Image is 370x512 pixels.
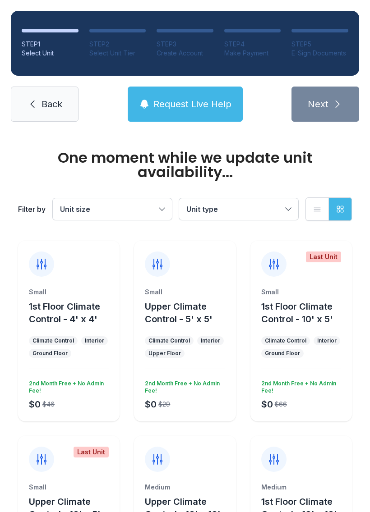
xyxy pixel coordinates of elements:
[141,376,225,394] div: 2nd Month Free + No Admin Fee!
[85,337,104,344] div: Interior
[74,447,109,457] div: Last Unit
[308,98,328,110] span: Next
[258,376,341,394] div: 2nd Month Free + No Admin Fee!
[145,398,157,411] div: $0
[158,400,170,409] div: $29
[145,483,225,492] div: Medium
[157,40,213,49] div: STEP 3
[148,350,181,357] div: Upper Floor
[306,251,341,262] div: Last Unit
[22,49,79,58] div: Select Unit
[317,337,337,344] div: Interior
[265,337,306,344] div: Climate Control
[25,376,109,394] div: 2nd Month Free + No Admin Fee!
[261,301,333,325] span: 1st Floor Climate Control - 10' x 5'
[261,398,273,411] div: $0
[265,350,300,357] div: Ground Floor
[42,98,62,110] span: Back
[157,49,213,58] div: Create Account
[42,400,55,409] div: $46
[18,151,352,179] div: One moment while we update unit availability...
[53,198,172,220] button: Unit size
[29,398,41,411] div: $0
[32,350,68,357] div: Ground Floor
[153,98,231,110] span: Request Live Help
[89,49,146,58] div: Select Unit Tier
[291,49,348,58] div: E-Sign Documents
[275,400,287,409] div: $66
[224,40,281,49] div: STEP 4
[261,300,348,325] button: 1st Floor Climate Control - 10' x 5'
[261,288,341,297] div: Small
[224,49,281,58] div: Make Payment
[32,337,74,344] div: Climate Control
[29,300,116,325] button: 1st Floor Climate Control - 4' x 4'
[291,40,348,49] div: STEP 5
[186,205,218,214] span: Unit type
[179,198,298,220] button: Unit type
[60,205,90,214] span: Unit size
[145,288,225,297] div: Small
[201,337,220,344] div: Interior
[29,301,100,325] span: 1st Floor Climate Control - 4' x 4'
[148,337,190,344] div: Climate Control
[89,40,146,49] div: STEP 2
[145,301,213,325] span: Upper Climate Control - 5' x 5'
[145,300,232,325] button: Upper Climate Control - 5' x 5'
[18,204,46,215] div: Filter by
[22,40,79,49] div: STEP 1
[261,483,341,492] div: Medium
[29,288,109,297] div: Small
[29,483,109,492] div: Small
